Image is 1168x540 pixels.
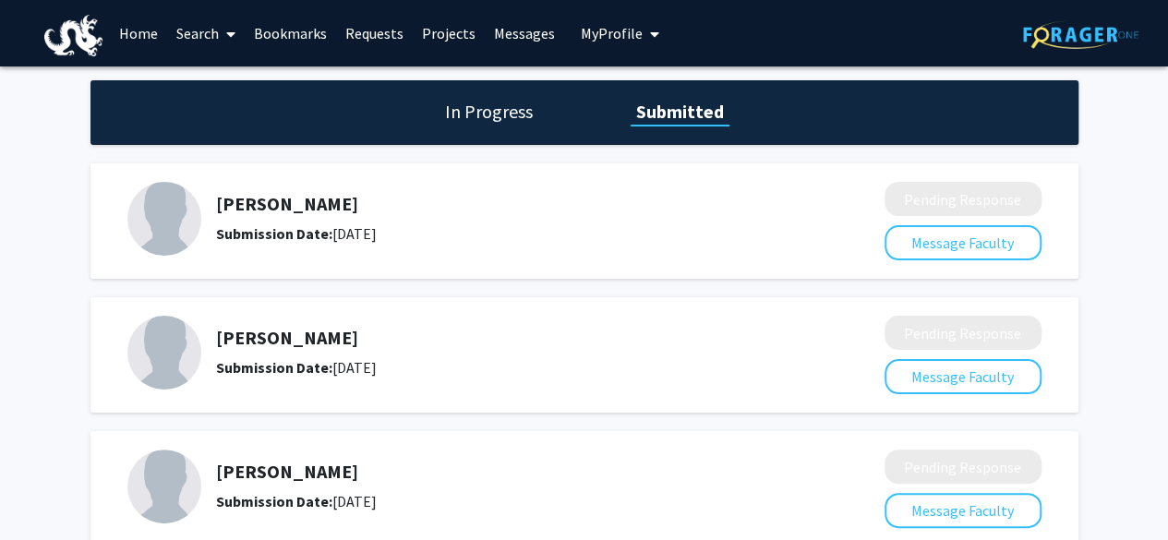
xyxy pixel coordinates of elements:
[581,24,643,42] span: My Profile
[885,367,1042,386] a: Message Faculty
[885,450,1042,484] button: Pending Response
[1023,20,1138,49] img: ForagerOne Logo
[440,99,538,125] h1: In Progress
[885,501,1042,520] a: Message Faculty
[885,493,1042,528] button: Message Faculty
[127,182,201,256] img: Profile Picture
[216,358,332,377] b: Submission Date:
[216,224,332,243] b: Submission Date:
[885,225,1042,260] button: Message Faculty
[216,492,332,510] b: Submission Date:
[336,1,413,66] a: Requests
[485,1,564,66] a: Messages
[885,182,1042,216] button: Pending Response
[110,1,167,66] a: Home
[216,461,787,483] h5: [PERSON_NAME]
[127,316,201,390] img: Profile Picture
[216,193,787,215] h5: [PERSON_NAME]
[14,457,78,526] iframe: Chat
[216,327,787,349] h5: [PERSON_NAME]
[413,1,485,66] a: Projects
[216,222,787,245] div: [DATE]
[885,234,1042,252] a: Message Faculty
[216,356,787,378] div: [DATE]
[127,450,201,523] img: Profile Picture
[44,15,103,56] img: Drexel University Logo
[631,99,729,125] h1: Submitted
[216,490,787,512] div: [DATE]
[885,316,1042,350] button: Pending Response
[885,359,1042,394] button: Message Faculty
[167,1,245,66] a: Search
[245,1,336,66] a: Bookmarks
